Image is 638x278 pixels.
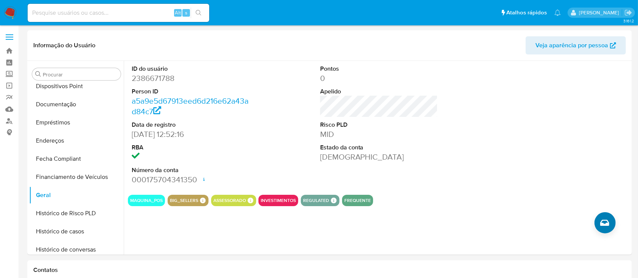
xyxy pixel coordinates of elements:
dt: Pontos [320,65,438,73]
span: Alt [175,9,181,16]
button: Procurar [35,71,41,77]
dt: Número da conta [132,166,250,174]
dt: Apelido [320,87,438,96]
dd: MID [320,129,438,140]
button: Fecha Compliant [29,150,124,168]
dd: [DEMOGRAPHIC_DATA] [320,152,438,162]
button: Veja aparência por pessoa [526,36,626,54]
dd: [DATE] 12:52:16 [132,129,250,140]
dd: 000175704341350 [132,174,250,185]
dt: Data de registro [132,121,250,129]
span: Veja aparência por pessoa [535,36,608,54]
a: a5a9e5d67913eed6d216e62a43ad84c7 [132,95,249,117]
dt: RBA [132,143,250,152]
h1: Contatos [33,266,626,274]
button: Endereços [29,132,124,150]
a: Notificações [554,9,561,16]
button: Histórico de conversas [29,241,124,259]
button: search-icon [191,8,206,18]
button: Histórico de casos [29,222,124,241]
p: laisa.felismino@mercadolivre.com [579,9,622,16]
button: Histórico de Risco PLD [29,204,124,222]
a: Sair [624,9,632,17]
button: Geral [29,186,124,204]
h1: Informação do Usuário [33,42,95,49]
dt: ID do usuário [132,65,250,73]
span: s [185,9,187,16]
dd: 2386671788 [132,73,250,84]
input: Pesquise usuários ou casos... [28,8,209,18]
dt: Estado da conta [320,143,438,152]
button: Documentação [29,95,124,113]
dd: 0 [320,73,438,84]
button: Empréstimos [29,113,124,132]
dt: Person ID [132,87,250,96]
span: Atalhos rápidos [506,9,547,17]
button: Dispositivos Point [29,77,124,95]
button: Financiamento de Veículos [29,168,124,186]
dt: Risco PLD [320,121,438,129]
input: Procurar [43,71,118,78]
